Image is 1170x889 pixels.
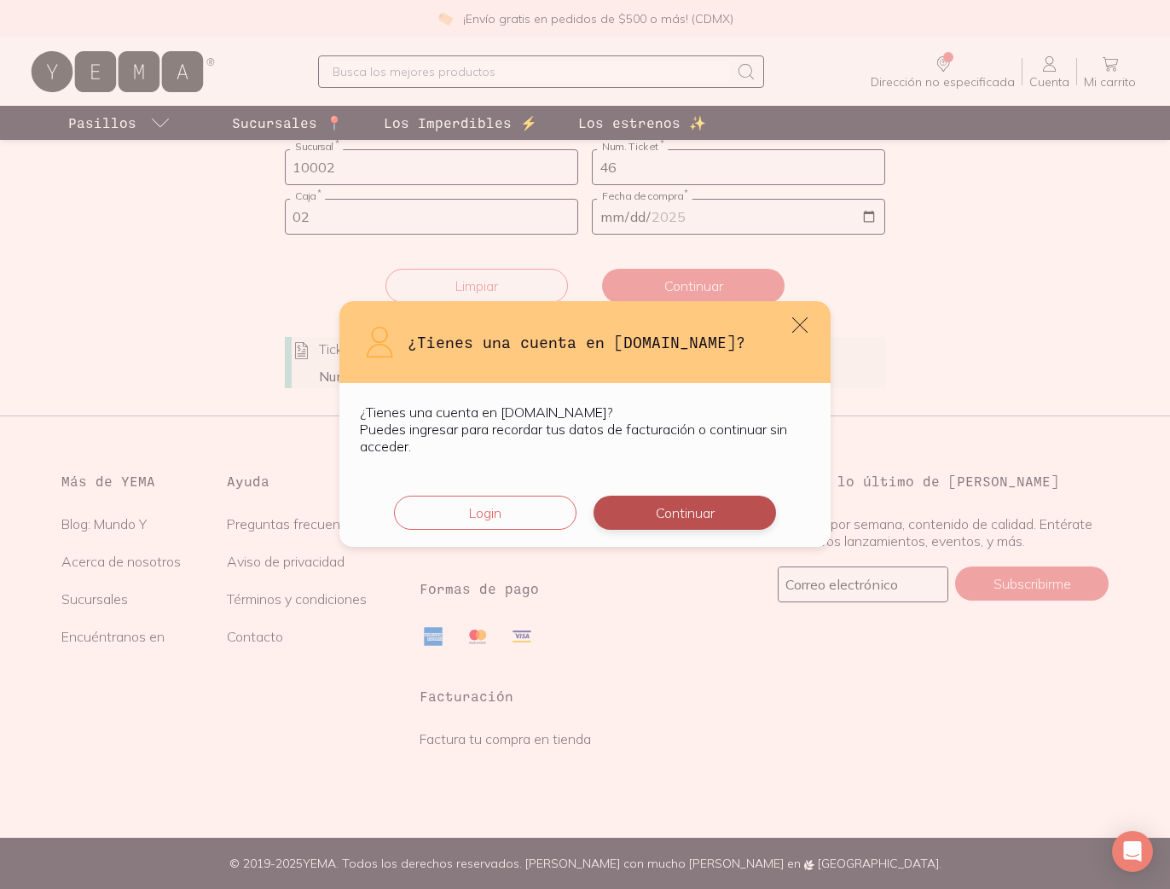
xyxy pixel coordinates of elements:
div: default [339,301,831,547]
h3: ¿Tienes una cuenta en [DOMAIN_NAME]? [408,331,810,353]
div: Open Intercom Messenger [1112,831,1153,872]
p: ¿Tienes una cuenta en [DOMAIN_NAME]? Puedes ingresar para recordar tus datos de facturación o con... [360,404,810,455]
button: Continuar [594,496,776,530]
button: Login [394,496,576,530]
